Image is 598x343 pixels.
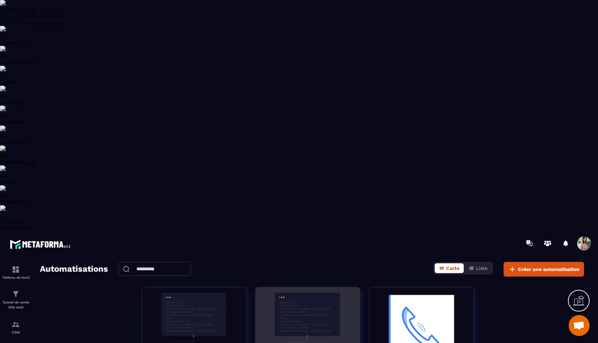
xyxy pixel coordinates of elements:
a: formationformationTunnel de vente Site web [2,285,30,315]
h2: Automatisations [40,262,108,277]
img: formation [12,265,20,274]
p: CRM [2,330,30,334]
button: Créer une automatisation [504,262,584,277]
a: formationformationCRM [2,315,30,340]
span: Liste [476,265,487,271]
button: Liste [464,263,492,273]
p: Tunnel de vente Site web [2,300,30,310]
a: formationformationTableau de bord [2,260,30,285]
img: formation [12,320,20,329]
img: formation [12,290,20,298]
p: Tableau de bord [2,276,30,279]
span: Carte [446,265,460,271]
img: logo [10,238,73,251]
div: Ouvrir le chat [569,315,590,336]
button: Carte [435,263,464,273]
span: Créer une automatisation [518,266,579,273]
